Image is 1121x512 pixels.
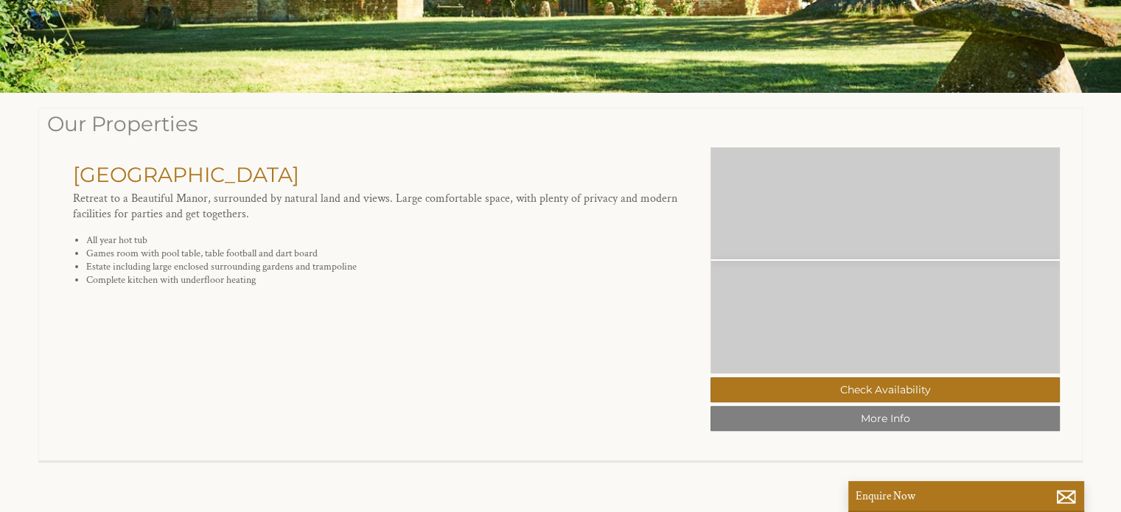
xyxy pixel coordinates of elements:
li: Estate including large enclosed surrounding gardens and trampoline [86,260,699,273]
p: Retreat to a Beautiful Manor, surrounded by natural land and views. Large comfortable space, with... [73,191,699,222]
a: [GEOGRAPHIC_DATA] [73,162,299,187]
li: All year hot tub [86,234,699,247]
a: Check Availability [710,377,1060,402]
img: Mudford-00021.original.jpg [710,147,1060,374]
a: More Info [710,406,1060,431]
li: Complete kitchen with underfloor heating [86,273,699,287]
p: Enquire Now [856,488,1077,503]
li: Games room with pool table, table football and dart board [86,247,699,260]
